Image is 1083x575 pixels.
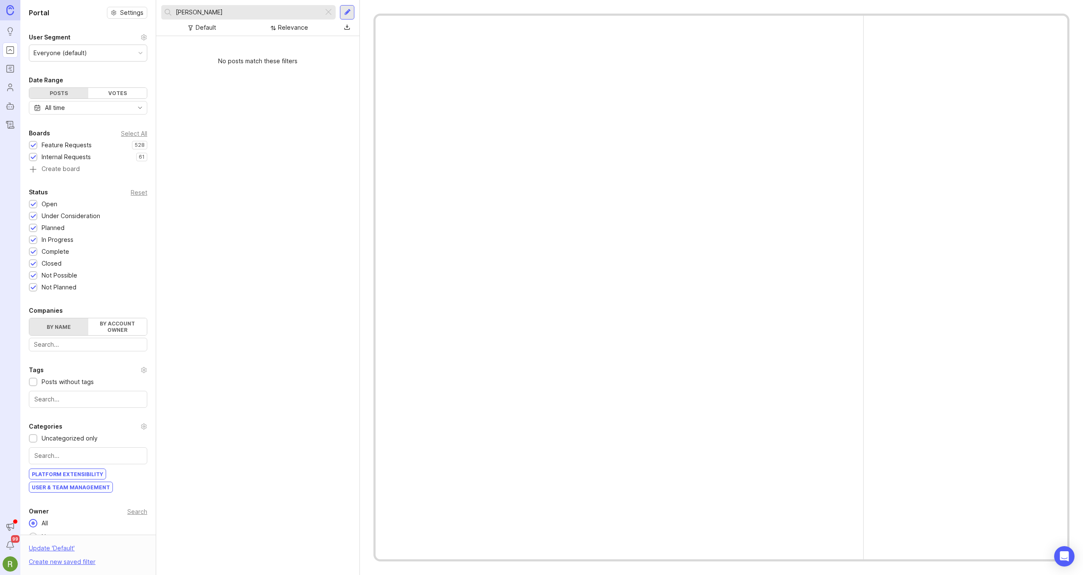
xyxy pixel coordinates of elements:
div: Internal Requests [42,152,91,162]
img: Ryan Duguid [3,556,18,572]
div: Uncategorized only [42,434,98,443]
div: No owner [37,532,73,541]
p: 61 [139,154,145,160]
div: Everyone (default) [34,48,87,58]
div: No posts match these filters [156,50,359,73]
svg: toggle icon [133,104,147,111]
p: 528 [135,142,145,149]
div: Not Possible [42,271,77,280]
input: Search... [34,340,142,349]
div: Votes [88,88,147,98]
input: Search... [176,8,320,17]
div: Companies [29,306,63,316]
button: Announcements [3,519,18,534]
div: Select All [121,131,147,136]
div: Complete [42,247,69,256]
div: Status [29,187,48,197]
img: Canny Home [6,5,14,15]
div: Boards [29,128,50,138]
div: Open [42,199,57,209]
div: Posts [29,88,88,98]
div: Update ' Default ' [29,544,75,557]
div: Platform Extensibility [29,469,106,479]
div: Create new saved filter [29,557,95,567]
div: Default [196,23,216,32]
div: Posts without tags [42,377,94,387]
input: Search... [34,395,142,404]
button: Notifications [3,538,18,553]
input: Search... [34,451,142,460]
div: Categories [29,421,62,432]
div: Date Range [29,75,63,85]
a: Roadmaps [3,61,18,76]
button: Settings [107,7,147,19]
div: Under Consideration [42,211,100,221]
div: Feature Requests [42,140,92,150]
div: Not Planned [42,283,76,292]
div: Owner [29,506,49,516]
div: Planned [42,223,65,233]
div: All [37,519,52,528]
div: User & Team Management [29,482,112,492]
a: Portal [3,42,18,58]
h1: Portal [29,8,49,18]
div: Search [127,509,147,514]
a: Changelog [3,117,18,132]
span: Settings [120,8,143,17]
div: Relevance [278,23,308,32]
div: All time [45,103,65,112]
a: Create board [29,166,147,174]
div: User Segment [29,32,70,42]
div: Reset [131,190,147,195]
a: Autopilot [3,98,18,114]
a: Users [3,80,18,95]
label: By account owner [88,318,147,335]
div: Tags [29,365,44,375]
div: Closed [42,259,62,268]
div: Open Intercom Messenger [1054,546,1075,567]
div: In Progress [42,235,73,244]
a: Ideas [3,24,18,39]
label: By name [29,318,88,335]
span: 99 [11,535,20,543]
